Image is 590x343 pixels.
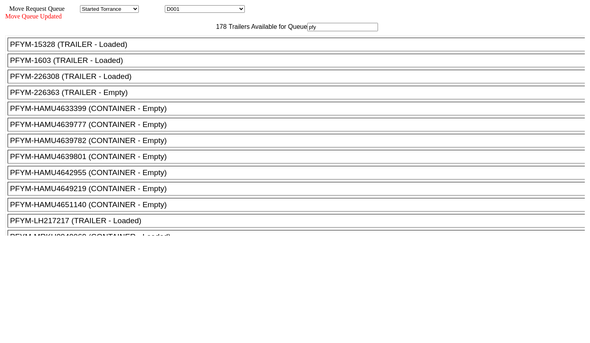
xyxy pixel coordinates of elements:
span: Move Request Queue [5,5,65,12]
div: PFYM-226363 (TRAILER - Empty) [10,88,590,97]
div: PFYM-HAMU4639777 (CONTAINER - Empty) [10,120,590,129]
span: Move Queue Updated [5,13,62,20]
div: PFYM-HAMU4651140 (CONTAINER - Empty) [10,200,590,209]
div: PFYM-HAMU4639782 (CONTAINER - Empty) [10,136,590,145]
div: PFYM-HAMU4633399 (CONTAINER - Empty) [10,104,590,113]
span: Area [66,5,78,12]
span: Trailers Available for Queue [227,23,308,30]
div: PFYM-HAMU4649219 (CONTAINER - Empty) [10,184,590,193]
div: PFYM-MRKU0949069 (CONTAINER - Loaded) [10,232,590,241]
span: 178 [212,23,227,30]
input: Filter Available Trailers [307,23,378,31]
div: PFYM-1603 (TRAILER - Loaded) [10,56,590,65]
div: PFYM-HAMU4642955 (CONTAINER - Empty) [10,168,590,177]
div: PFYM-226308 (TRAILER - Loaded) [10,72,590,81]
div: PFYM-HAMU4639801 (CONTAINER - Empty) [10,152,590,161]
div: PFYM-LH217217 (TRAILER - Loaded) [10,216,590,225]
div: PFYM-15328 (TRAILER - Loaded) [10,40,590,49]
span: Location [140,5,163,12]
